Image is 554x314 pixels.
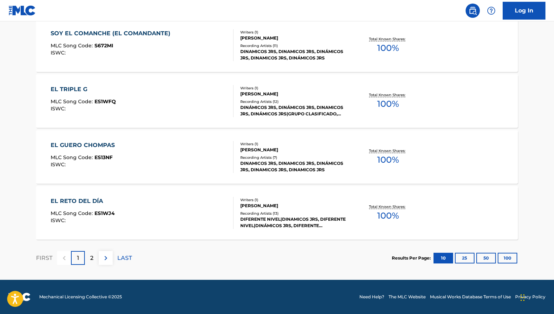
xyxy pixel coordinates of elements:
div: Recording Artists ( 13 ) [240,211,348,216]
a: Log In [503,2,545,20]
div: [PERSON_NAME] [240,91,348,97]
div: Writers ( 1 ) [240,30,348,35]
img: help [487,6,496,15]
div: Writers ( 1 ) [240,141,348,147]
span: MLC Song Code : [51,154,94,161]
span: 100 % [377,42,399,54]
div: SOY EL COMANCHE (EL COMANDANTE) [51,29,174,38]
p: Total Known Shares: [369,148,407,153]
div: EL RETO DEL DÍA [51,197,115,205]
div: DINAMICOS JRS, DINAMICOS JRS, DINÁMICOS JRS, DINAMICOS JRS, DINÁMICOS JRS [240,48,348,61]
a: EL TRIPLE GMLC Song Code:ES1WFQISWC:Writers (1)[PERSON_NAME]Recording Artists (12)DINÁMICOS JRS, ... [36,74,518,128]
img: search [468,6,477,15]
div: [PERSON_NAME] [240,35,348,41]
span: 100 % [377,209,399,222]
p: FIRST [36,254,52,262]
span: ES1WJ4 [94,210,115,216]
p: 2 [90,254,93,262]
span: MLC Song Code : [51,42,94,49]
div: Recording Artists ( 12 ) [240,99,348,104]
a: Need Help? [359,294,384,300]
iframe: Chat Widget [518,280,554,314]
button: 50 [476,253,496,263]
div: [PERSON_NAME] [240,147,348,153]
div: [PERSON_NAME] [240,203,348,209]
a: EL RETO DEL DÍAMLC Song Code:ES1WJ4ISWC:Writers (1)[PERSON_NAME]Recording Artists (13)DIFERENTE N... [36,186,518,240]
p: 1 [77,254,79,262]
span: ISWC : [51,105,67,112]
div: Recording Artists ( 11 ) [240,43,348,48]
div: DIFERENTE NIVEL|DINAMICOS JRS, DIFERENTE NIVEL|DINÁMICOS JRS, DIFERENTE NIVEL|DINÁMICOS JRS, DIFE... [240,216,348,229]
span: 100 % [377,153,399,166]
div: EL GUERO CHOMPAS [51,141,118,150]
img: logo [9,293,31,301]
div: DINÁMICOS JRS, DINÁMICOS JRS, DINAMICOS JRS, DINÁMICOS JRS|GRUPO CLASIFICADO, DINAMICOS JRS,GRUPO... [240,104,348,117]
div: Help [484,4,498,18]
a: EL GUERO CHOMPASMLC Song Code:ES13NFISWC:Writers (1)[PERSON_NAME]Recording Artists (7)DINAMICOS J... [36,130,518,184]
span: Mechanical Licensing Collective © 2025 [39,294,122,300]
p: LAST [117,254,132,262]
a: SOY EL COMANCHE (EL COMANDANTE)MLC Song Code:S672MIISWC:Writers (1)[PERSON_NAME]Recording Artists... [36,19,518,72]
div: Recording Artists ( 7 ) [240,155,348,160]
span: ES1WFQ [94,98,116,105]
img: MLC Logo [9,5,36,16]
p: Total Known Shares: [369,92,407,98]
div: Drag [520,287,525,308]
a: Musical Works Database Terms of Use [430,294,511,300]
img: right [102,254,110,262]
span: S672MI [94,42,113,49]
span: ES13NF [94,154,113,161]
button: 10 [434,253,453,263]
span: MLC Song Code : [51,98,94,105]
a: Privacy Policy [515,294,545,300]
span: ISWC : [51,217,67,224]
p: Total Known Shares: [369,36,407,42]
div: Writers ( 1 ) [240,197,348,203]
span: ISWC : [51,49,67,56]
span: ISWC : [51,161,67,168]
span: MLC Song Code : [51,210,94,216]
div: EL TRIPLE G [51,85,116,94]
button: 25 [455,253,475,263]
div: Writers ( 1 ) [240,85,348,91]
span: 100 % [377,98,399,110]
a: Public Search [466,4,480,18]
p: Results Per Page: [392,255,432,261]
button: 100 [498,253,517,263]
div: DINAMICOS JRS, DINAMICOS JRS, DINÁMICOS JRS, DINAMICOS JRS, DINAMICOS JRS [240,160,348,173]
a: The MLC Website [389,294,426,300]
p: Total Known Shares: [369,204,407,209]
